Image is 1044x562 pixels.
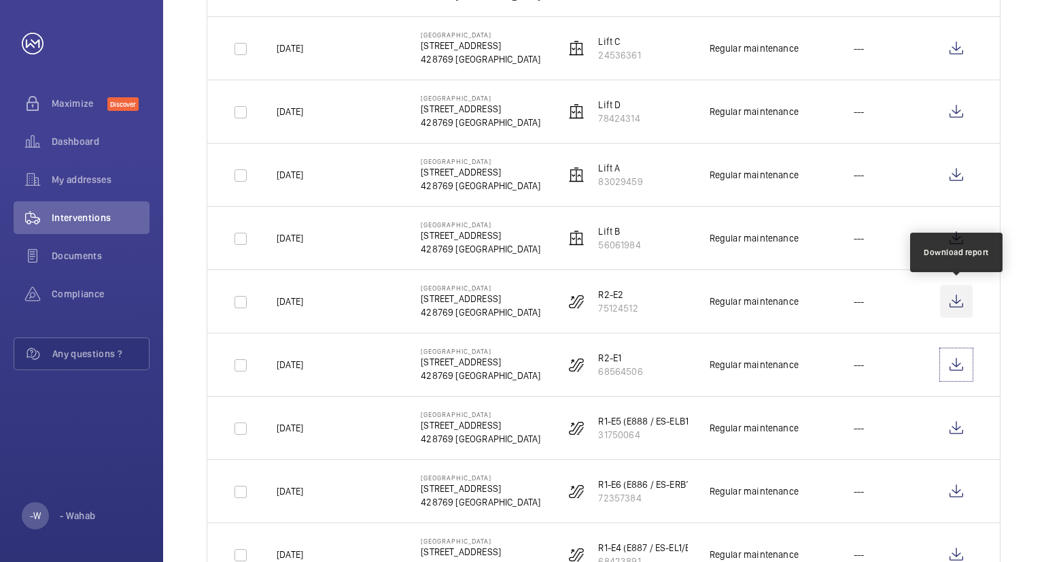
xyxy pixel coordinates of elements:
div: Regular maintenance [710,231,799,245]
p: 68564506 [598,365,642,378]
p: 31750064 [598,428,698,442]
p: [GEOGRAPHIC_DATA] [421,220,540,229]
p: 428769 [GEOGRAPHIC_DATA] [421,52,540,66]
p: Lift B [598,225,640,238]
p: [STREET_ADDRESS] [421,545,540,559]
div: Regular maintenance [710,42,799,55]
p: R2-E2 [598,288,638,301]
p: [STREET_ADDRESS] [421,292,540,305]
p: 428769 [GEOGRAPHIC_DATA] [421,116,540,129]
p: [GEOGRAPHIC_DATA] [421,537,540,545]
p: --- [854,105,865,118]
p: [DATE] [277,548,303,561]
p: [GEOGRAPHIC_DATA] [421,347,540,355]
p: [STREET_ADDRESS] [421,355,540,369]
p: [DATE] [277,484,303,498]
span: Any questions ? [52,347,149,361]
p: Lift A [598,161,642,175]
p: --- [854,42,865,55]
p: [STREET_ADDRESS] [421,102,540,116]
div: Regular maintenance [710,421,799,435]
p: R1-E4 (E887 / ES-EL1/B1) [598,541,697,555]
span: Discover [107,97,139,111]
img: elevator.svg [568,230,585,246]
img: escalator.svg [568,357,585,373]
img: elevator.svg [568,103,585,120]
span: Dashboard [52,135,150,148]
p: [GEOGRAPHIC_DATA] [421,157,540,165]
p: --- [854,295,865,308]
p: --- [854,548,865,561]
p: --- [854,484,865,498]
p: [DATE] [277,421,303,435]
p: --- [854,358,865,371]
p: [DATE] [277,295,303,308]
img: escalator.svg [568,483,585,499]
p: R2-E1 [598,351,642,365]
p: [DATE] [277,168,303,182]
p: 428769 [GEOGRAPHIC_DATA] [421,242,540,256]
p: 428769 [GEOGRAPHIC_DATA] [421,305,540,319]
p: [STREET_ADDRESS] [421,165,540,179]
p: 428769 [GEOGRAPHIC_DATA] [421,495,540,509]
div: Regular maintenance [710,105,799,118]
p: 428769 [GEOGRAPHIC_DATA] [421,179,540,193]
p: 83029459 [598,175,642,188]
p: [STREET_ADDRESS] [421,39,540,52]
span: Documents [52,249,150,263]
p: 75124512 [598,301,638,315]
div: Download report [924,246,989,259]
p: [GEOGRAPHIC_DATA] [421,284,540,292]
p: 428769 [GEOGRAPHIC_DATA] [421,432,540,446]
p: [STREET_ADDRESS] [421,418,540,432]
div: Regular maintenance [710,548,799,561]
p: [STREET_ADDRESS] [421,229,540,242]
p: - Wahab [60,509,95,523]
p: [GEOGRAPHIC_DATA] [421,94,540,102]
p: --- [854,421,865,435]
p: 78424314 [598,112,640,125]
p: 72357384 [598,491,699,505]
img: escalator.svg [568,420,585,436]
div: Regular maintenance [710,358,799,371]
span: My addresses [52,173,150,186]
span: Compliance [52,287,150,301]
p: [GEOGRAPHIC_DATA] [421,410,540,418]
div: Regular maintenance [710,295,799,308]
p: R1-E6 (E886 / ES-ERB1/1) [598,478,699,491]
p: [GEOGRAPHIC_DATA] [421,474,540,482]
img: elevator.svg [568,167,585,183]
span: Maximize [52,97,107,110]
p: --- [854,168,865,182]
div: Regular maintenance [710,484,799,498]
div: Regular maintenance [710,168,799,182]
p: [DATE] [277,358,303,371]
p: [DATE] [277,105,303,118]
p: Lift C [598,35,640,48]
p: Lift D [598,98,640,112]
p: [STREET_ADDRESS] [421,482,540,495]
span: Interventions [52,211,150,225]
p: -W [30,509,41,523]
p: [DATE] [277,42,303,55]
p: --- [854,231,865,245]
p: R1-E5 (E888 / ES-ELB1/1) [598,414,698,428]
p: 24536361 [598,48,640,62]
p: [GEOGRAPHIC_DATA] [421,31,540,39]
p: 56061984 [598,238,640,252]
p: 428769 [GEOGRAPHIC_DATA] [421,369,540,382]
p: [DATE] [277,231,303,245]
img: escalator.svg [568,293,585,310]
img: elevator.svg [568,40,585,56]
